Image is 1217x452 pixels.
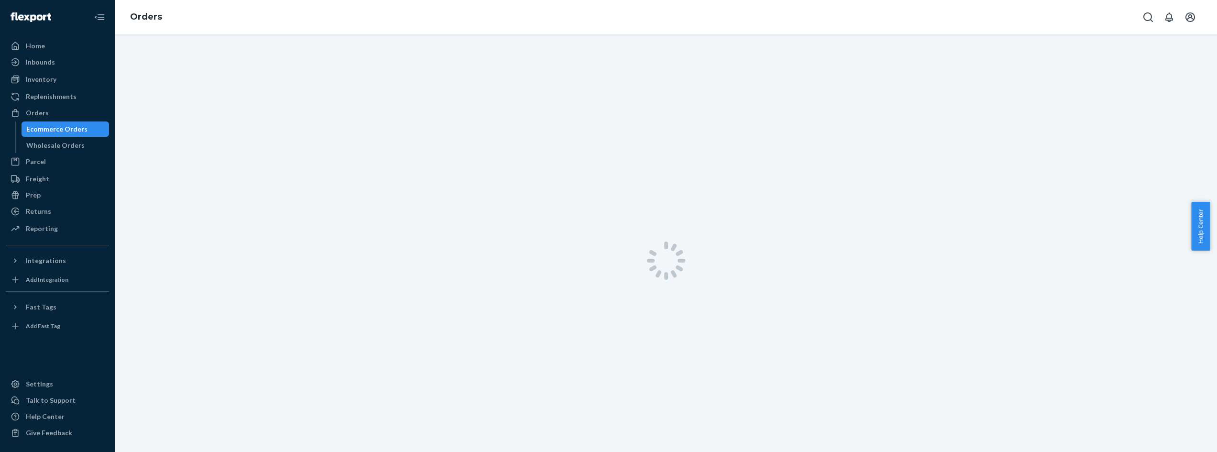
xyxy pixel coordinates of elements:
button: Talk to Support [6,393,109,408]
div: Orders [26,108,49,118]
div: Returns [26,207,51,216]
div: Help Center [26,412,65,421]
div: Settings [26,379,53,389]
div: Ecommerce Orders [26,124,88,134]
button: Open notifications [1160,8,1179,27]
div: Wholesale Orders [26,141,85,150]
a: Orders [6,105,109,121]
a: Orders [130,11,162,22]
div: Fast Tags [26,302,56,312]
button: Fast Tags [6,299,109,315]
a: Inbounds [6,55,109,70]
a: Reporting [6,221,109,236]
div: Inbounds [26,57,55,67]
a: Help Center [6,409,109,424]
div: Parcel [26,157,46,166]
button: Integrations [6,253,109,268]
a: Inventory [6,72,109,87]
button: Give Feedback [6,425,109,441]
a: Returns [6,204,109,219]
a: Parcel [6,154,109,169]
div: Home [26,41,45,51]
img: Flexport logo [11,12,51,22]
div: Freight [26,174,49,184]
a: Prep [6,187,109,203]
a: Replenishments [6,89,109,104]
div: Inventory [26,75,56,84]
div: Replenishments [26,92,77,101]
a: Settings [6,376,109,392]
a: Wholesale Orders [22,138,110,153]
button: Help Center [1191,202,1210,251]
button: Close Navigation [90,8,109,27]
a: Add Integration [6,272,109,287]
a: Home [6,38,109,54]
a: Add Fast Tag [6,319,109,334]
ol: breadcrumbs [122,3,170,31]
div: Reporting [26,224,58,233]
div: Give Feedback [26,428,72,438]
div: Talk to Support [26,396,76,405]
div: Add Fast Tag [26,322,60,330]
a: Freight [6,171,109,187]
button: Open account menu [1181,8,1200,27]
div: Prep [26,190,41,200]
div: Integrations [26,256,66,265]
button: Open Search Box [1139,8,1158,27]
div: Add Integration [26,276,68,284]
a: Ecommerce Orders [22,121,110,137]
